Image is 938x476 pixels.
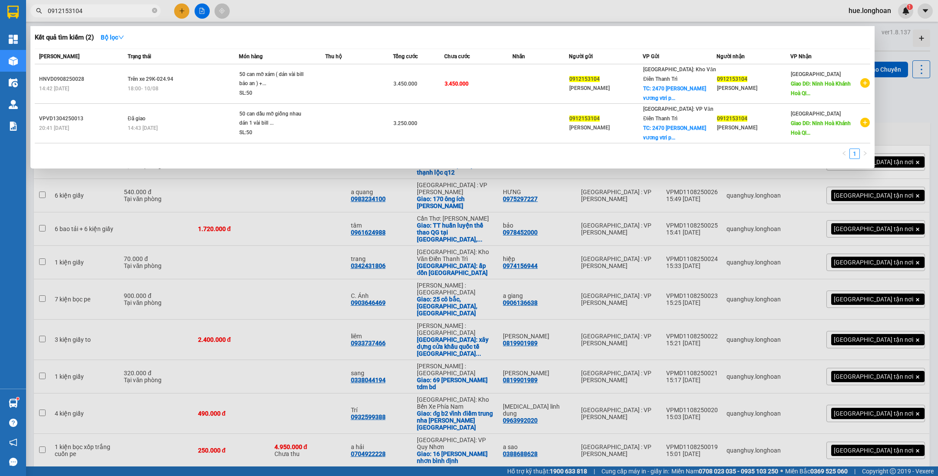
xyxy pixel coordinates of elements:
[128,125,158,131] span: 14:43 [DATE]
[9,56,18,66] img: warehouse-icon
[94,30,131,44] button: Bộ lọcdown
[239,70,304,89] div: 50 can mỡ xám ( dán vài bill bảo an ) +...
[118,34,124,40] span: down
[445,81,469,87] span: 3.450.000
[839,149,849,159] li: Previous Page
[9,458,17,466] span: message
[849,149,860,159] li: 1
[152,7,157,15] span: close-circle
[36,8,42,14] span: search
[512,53,525,59] span: Nhãn
[39,53,79,59] span: [PERSON_NAME]
[239,128,304,138] div: SL: 50
[325,53,342,59] span: Thu hộ
[791,71,841,77] span: [GEOGRAPHIC_DATA]
[791,81,851,96] span: Giao DĐ: Ninh Hoà Khánh Hoà Ql...
[643,86,706,101] span: TC: 2470 [PERSON_NAME] vương vtri p...
[643,66,716,82] span: [GEOGRAPHIC_DATA]: Kho Văn Điển Thanh Trì
[39,114,125,123] div: VPVD1304250013
[9,35,18,44] img: dashboard-icon
[569,53,593,59] span: Người gửi
[569,84,642,93] div: [PERSON_NAME]
[569,123,642,132] div: [PERSON_NAME]
[128,116,145,122] span: Đã giao
[7,6,19,19] img: logo-vxr
[643,106,713,122] span: [GEOGRAPHIC_DATA]: VP Văn Điển Thanh Trì
[643,125,706,141] span: TC: 2470 [PERSON_NAME] vương vtri p...
[239,109,304,128] div: 50 can dầu mỡ giống nhau dán 1 vài bill ...
[860,78,870,88] span: plus-circle
[839,149,849,159] button: left
[717,123,790,132] div: [PERSON_NAME]
[17,397,19,400] sup: 1
[39,86,69,92] span: 14:42 [DATE]
[9,399,18,408] img: warehouse-icon
[569,76,600,82] span: 0912153104
[35,33,94,42] h3: Kết quả tìm kiếm ( 2 )
[862,151,868,156] span: right
[128,86,159,92] span: 18:00 - 10/08
[643,53,659,59] span: VP Gửi
[9,438,17,446] span: notification
[850,149,859,159] a: 1
[239,89,304,98] div: SL: 50
[128,76,173,82] span: Trên xe 29K-024.94
[790,53,812,59] span: VP Nhận
[791,111,841,117] span: [GEOGRAPHIC_DATA]
[101,34,124,41] strong: Bộ lọc
[9,122,18,131] img: solution-icon
[860,149,870,159] li: Next Page
[128,53,151,59] span: Trạng thái
[48,6,150,16] input: Tìm tên, số ĐT hoặc mã đơn
[860,118,870,127] span: plus-circle
[9,78,18,87] img: warehouse-icon
[717,116,747,122] span: 0912153104
[393,53,418,59] span: Tổng cước
[717,53,745,59] span: Người nhận
[9,100,18,109] img: warehouse-icon
[39,75,125,84] div: HNVD0908250028
[444,53,470,59] span: Chưa cước
[717,76,747,82] span: 0912153104
[152,8,157,13] span: close-circle
[393,120,417,126] span: 3.250.000
[239,53,263,59] span: Món hàng
[9,419,17,427] span: question-circle
[569,116,600,122] span: 0912153104
[860,149,870,159] button: right
[39,125,69,131] span: 20:41 [DATE]
[717,84,790,93] div: [PERSON_NAME]
[791,120,851,136] span: Giao DĐ: Ninh Hoà Khánh Hoà Ql...
[842,151,847,156] span: left
[393,81,417,87] span: 3.450.000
